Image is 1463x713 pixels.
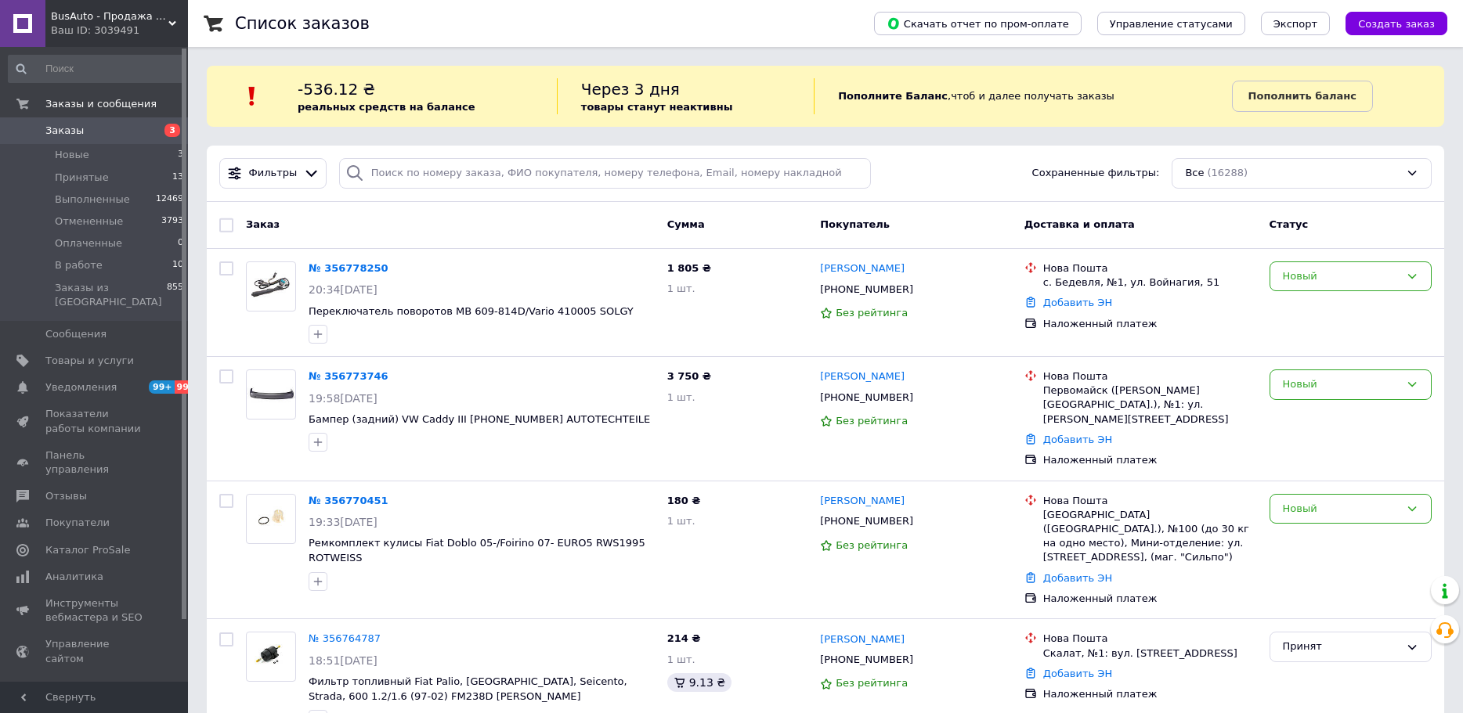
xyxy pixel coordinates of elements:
span: 99+ [175,380,200,394]
span: Панель управления [45,448,145,477]
button: Создать заказ [1346,12,1447,35]
div: Принят [1283,639,1400,655]
a: Бампер (задний) VW Caddy III [PHONE_NUMBER] AUTOTECHTEILE [309,413,650,425]
span: Оплаченные [55,236,122,250]
a: Добавить ЭН [1043,434,1112,445]
b: реальных средств на балансе [298,101,475,113]
span: Уведомления [45,380,117,394]
div: Нова Пошта [1043,261,1257,275]
span: Отзывы [45,489,87,503]
span: 3 750 ₴ [667,370,711,382]
span: 3793 [161,214,183,229]
span: 99+ [149,380,175,394]
span: Показатели работы компании [45,407,145,435]
button: Управление статусами [1097,12,1245,35]
span: 180 ₴ [667,495,701,506]
div: Нова Пошта [1043,494,1257,508]
div: Нова Пошта [1043,369,1257,384]
div: , чтоб и далее получать заказы [814,78,1231,114]
span: 18:51[DATE] [309,654,377,667]
input: Поиск [8,55,185,83]
span: 1 шт. [667,515,695,527]
img: Фото товару [247,383,295,407]
a: № 356778250 [309,262,388,274]
a: Добавить ЭН [1043,668,1112,679]
span: -536.12 ₴ [298,80,375,99]
button: Скачать отчет по пром-оплате [874,12,1082,35]
a: [PERSON_NAME] [820,632,905,647]
img: Фото товару [247,270,295,302]
span: 20:34[DATE] [309,283,377,296]
a: Фото товару [246,261,296,311]
a: Фильтр топливный Fiat Palio, [GEOGRAPHIC_DATA], Seicento, Strada, 600 1.2/1.6 (97-02) FM238D [PER... [309,675,627,702]
b: Пополнить баланс [1248,90,1356,102]
span: Без рейтинга [836,415,908,427]
span: 1 шт. [667,391,695,403]
div: [PHONE_NUMBER] [817,279,916,300]
a: [PERSON_NAME] [820,369,905,384]
span: 3 [178,148,183,162]
a: № 356770451 [309,495,388,506]
span: 855 [167,281,183,309]
a: Переключатель поворотов MB 609-814D/Vario 410005 SOLGY [309,305,634,317]
div: Нова Пошта [1043,632,1257,646]
span: Без рейтинга [836,677,908,689]
div: Наложенный платеж [1043,453,1257,467]
a: Создать заказ [1330,17,1447,29]
span: Скачать отчет по пром-оплате [887,16,1069,31]
span: Покупатель [820,218,890,230]
div: Наложенный платеж [1043,592,1257,606]
b: товары станут неактивны [581,101,733,113]
span: Статус [1270,218,1309,230]
span: Покупатели [45,516,110,530]
div: Наложенный платеж [1043,317,1257,331]
span: Управление статусами [1110,18,1233,30]
input: Поиск по номеру заказа, ФИО покупателя, номеру телефона, Email, номеру накладной [339,158,871,189]
img: :exclamation: [240,85,264,108]
span: Кошелек компании [45,679,145,707]
span: 1 шт. [667,654,695,665]
h1: Список заказов [235,14,370,33]
span: 12469 [156,193,183,207]
a: № 356773746 [309,370,388,382]
img: Фото товару [247,640,295,673]
span: 1 805 ₴ [667,262,711,274]
span: (16288) [1208,167,1248,178]
div: [GEOGRAPHIC_DATA] ([GEOGRAPHIC_DATA].), №100 (до 30 кг на одно место), Мини-отделение: ул. [STREE... [1043,508,1257,565]
span: 19:58[DATE] [309,392,377,405]
a: [PERSON_NAME] [820,261,905,276]
span: Экспорт [1273,18,1317,30]
img: Фото товару [247,502,295,535]
a: № 356764787 [309,632,381,644]
span: Без рейтинга [836,539,908,551]
a: Ремкомплект кулисы Fiat Doblo 05-/Foirino 07- EURO5 RWS1995 ROTWEISS [309,537,645,564]
span: Доставка и оплата [1024,218,1135,230]
span: Сумма [667,218,705,230]
span: Принятые [55,171,109,185]
span: Фильтры [249,166,298,181]
a: Фото товару [246,369,296,420]
span: Товары и услуги [45,354,134,368]
span: 10 [172,258,183,272]
div: Новый [1283,376,1400,393]
span: Аналитика [45,570,103,584]
span: Заказы и сообщения [45,97,157,111]
span: Через 3 дня [581,80,680,99]
span: Заказы [45,124,84,138]
div: [PHONE_NUMBER] [817,387,916,408]
div: Скалат, №1: вул. [STREET_ADDRESS] [1043,646,1257,661]
a: Фото товару [246,632,296,682]
span: Заказ [246,218,280,230]
button: Экспорт [1261,12,1330,35]
span: Все [1185,166,1204,181]
span: 1 шт. [667,283,695,294]
div: [PHONE_NUMBER] [817,650,916,670]
span: Каталог ProSale [45,543,130,557]
div: Первомайск ([PERSON_NAME][GEOGRAPHIC_DATA].), №1: ул. [PERSON_NAME][STREET_ADDRESS] [1043,384,1257,427]
span: Выполненные [55,193,130,207]
div: Новый [1283,501,1400,517]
